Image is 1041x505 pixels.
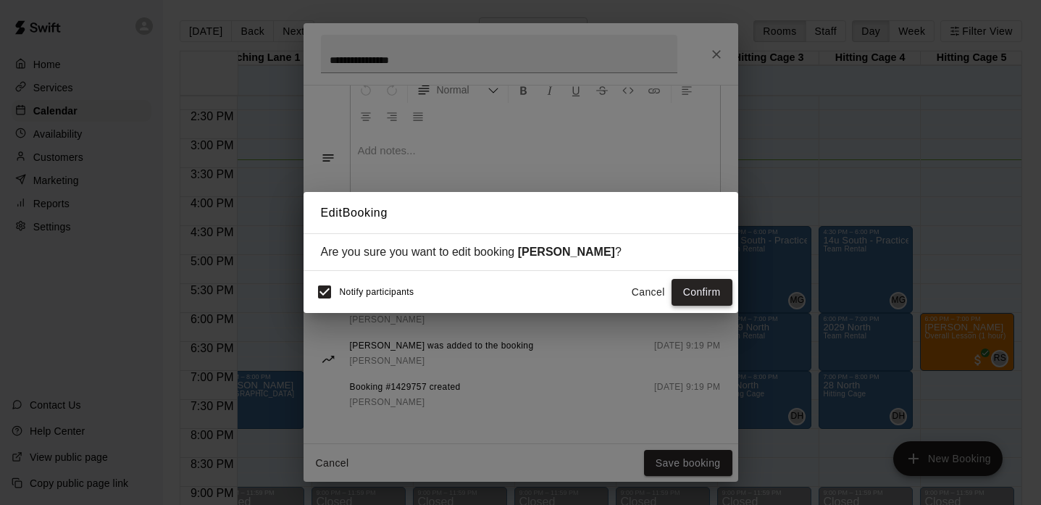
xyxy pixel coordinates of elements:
[304,192,738,234] h2: Edit Booking
[518,246,615,258] strong: [PERSON_NAME]
[625,279,672,306] button: Cancel
[340,288,414,298] span: Notify participants
[672,279,732,306] button: Confirm
[321,246,721,259] div: Are you sure you want to edit booking ?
